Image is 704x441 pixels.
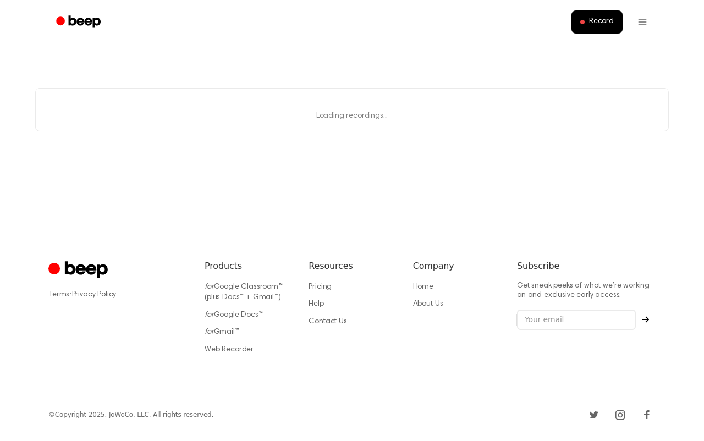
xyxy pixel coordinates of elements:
a: forGoogle Classroom™ (plus Docs™ + Gmail™) [205,283,283,302]
i: for [205,311,214,319]
i: for [205,328,214,336]
button: Record [571,10,623,34]
a: forGmail™ [205,328,239,336]
h6: Company [413,260,499,273]
button: Subscribe [636,316,656,323]
a: About Us [413,300,443,308]
a: Contact Us [309,318,346,326]
p: Get sneak peeks of what we’re working on and exclusive early access. [517,282,656,301]
a: Terms [48,291,69,299]
h6: Resources [309,260,395,273]
a: Instagram [612,406,629,423]
button: Open menu [629,9,656,35]
h6: Products [205,260,291,273]
div: · [48,289,187,300]
a: Twitter [585,406,603,423]
h6: Subscribe [517,260,656,273]
a: Pricing [309,283,332,291]
a: Beep [48,12,111,33]
a: forGoogle Docs™ [205,311,263,319]
i: for [205,283,214,291]
a: Privacy Policy [72,291,117,299]
a: Web Recorder [205,346,254,354]
span: Record [589,17,614,27]
a: Help [309,300,323,308]
p: Loading recordings... [36,111,668,122]
input: Your email [517,310,636,330]
a: Home [413,283,433,291]
a: Facebook [638,406,656,423]
a: Cruip [48,260,111,281]
div: © Copyright 2025, JoWoCo, LLC. All rights reserved. [48,410,213,420]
